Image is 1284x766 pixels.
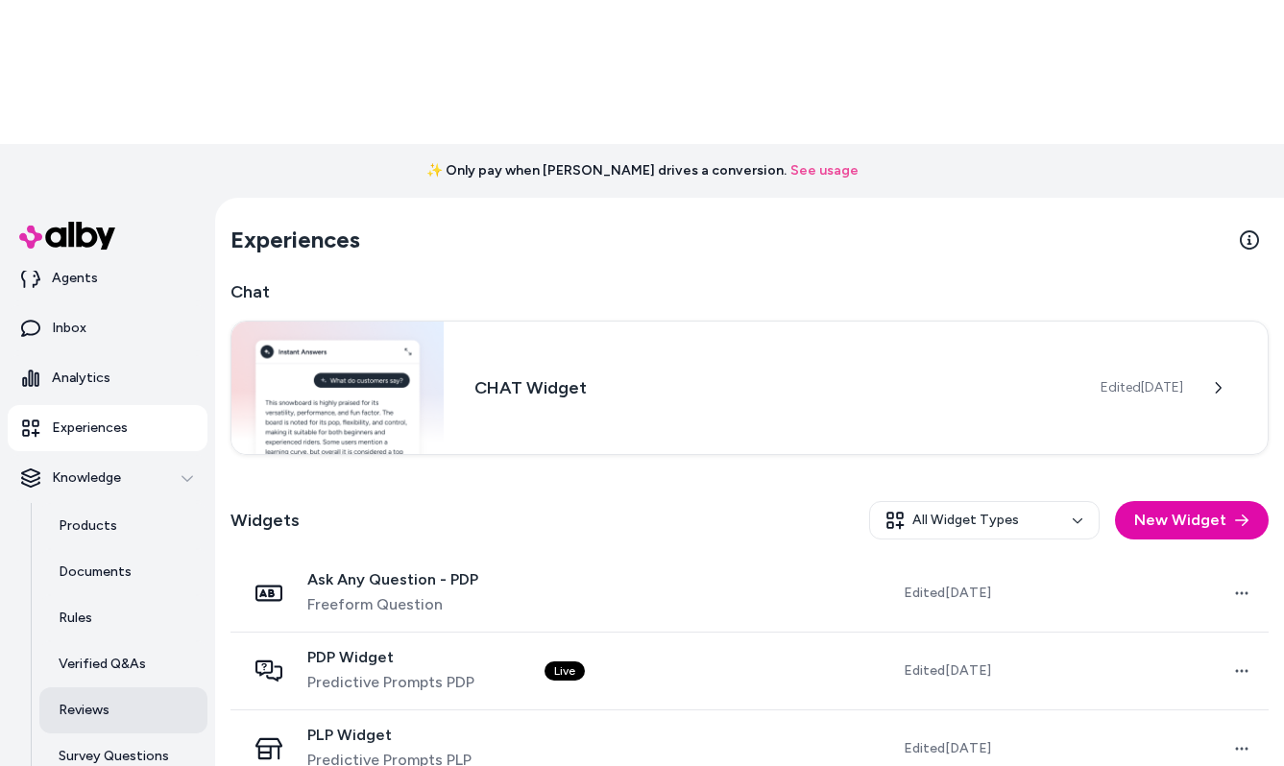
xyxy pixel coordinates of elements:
h2: Chat [230,278,1269,305]
p: Experiences [52,419,128,438]
span: Edited [DATE] [904,661,991,681]
p: Analytics [52,369,110,388]
span: Freeform Question [307,593,478,616]
p: Verified Q&As [59,655,146,674]
span: ✨ Only pay when [PERSON_NAME] drives a conversion. [426,161,787,180]
p: Agents [52,269,98,288]
span: Predictive Prompts PDP [307,671,474,694]
a: Chat widgetCHAT WidgetEdited[DATE] [230,321,1269,455]
a: Documents [39,549,207,595]
span: Edited [DATE] [904,584,991,603]
span: Ask Any Question - PDP [307,570,478,589]
p: Knowledge [52,468,121,488]
a: See usage [790,161,859,180]
a: Verified Q&As [39,641,207,687]
p: Survey Questions [59,747,169,766]
span: Edited [DATE] [1101,378,1183,397]
div: Live [545,661,585,681]
a: Agents [8,255,207,301]
a: Analytics [8,355,207,401]
p: Products [59,516,117,536]
a: Inbox [8,305,207,351]
a: Products [39,503,207,549]
img: Chat widget [231,322,444,454]
span: Edited [DATE] [904,739,991,758]
h2: Experiences [230,225,360,255]
a: Experiences [8,405,207,451]
span: PLP Widget [307,726,472,745]
p: Reviews [59,701,109,720]
img: alby Logo [19,222,115,250]
button: Knowledge [8,455,207,501]
button: All Widget Types [869,501,1100,539]
a: Rules [39,595,207,641]
p: Rules [59,609,92,628]
span: PDP Widget [307,648,474,667]
h2: Widgets [230,507,300,534]
p: Documents [59,563,132,582]
h3: CHAT Widget [474,374,1070,401]
p: Inbox [52,319,86,338]
a: Reviews [39,687,207,733]
button: New Widget [1115,501,1269,539]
